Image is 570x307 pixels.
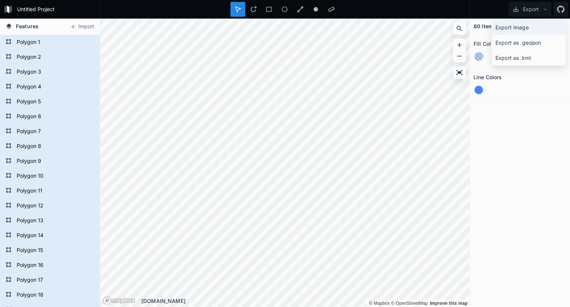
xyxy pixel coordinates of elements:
div: [DOMAIN_NAME] [141,297,469,305]
h2: Line Colors [474,71,502,83]
h2: Fill Colors [474,38,499,49]
h4: 80 items selected [474,22,520,30]
a: Mapbox [369,301,390,306]
span: Features [16,22,39,30]
a: OpenStreetMap [391,301,428,306]
a: Map feedback [430,301,468,306]
div: Export as .kml [492,50,566,65]
div: Export Image [492,20,566,35]
button: Import [66,21,98,33]
a: Mapbox logo [103,296,135,305]
button: Export [509,2,551,17]
div: Export as .geojson [492,35,566,50]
